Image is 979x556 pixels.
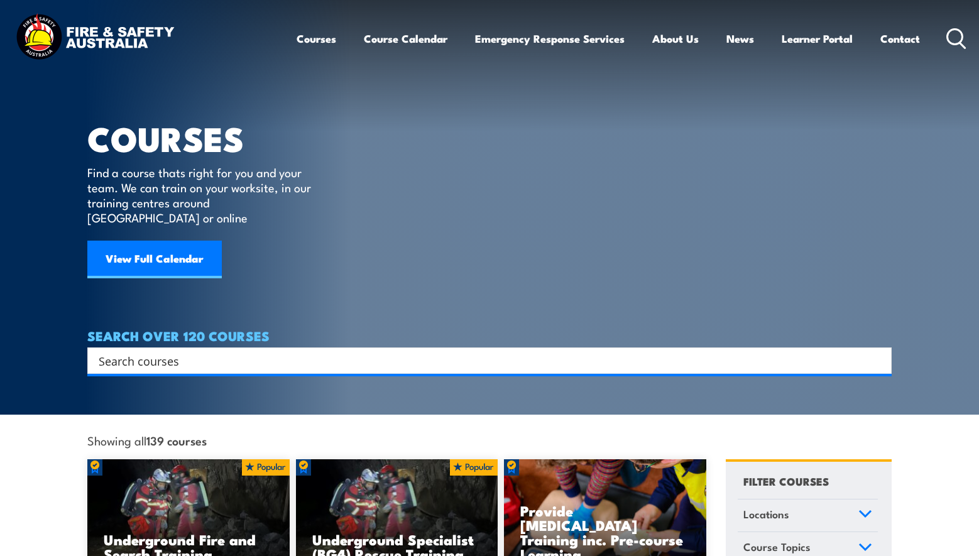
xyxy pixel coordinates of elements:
h1: COURSES [87,123,329,153]
span: Showing all [87,433,207,447]
a: Courses [297,22,336,55]
a: Course Calendar [364,22,447,55]
a: About Us [652,22,699,55]
a: View Full Calendar [87,241,222,278]
span: Locations [743,506,789,523]
a: Emergency Response Services [475,22,625,55]
span: Course Topics [743,538,811,555]
a: News [726,22,754,55]
h4: FILTER COURSES [743,472,829,489]
p: Find a course thats right for you and your team. We can train on your worksite, in our training c... [87,165,317,225]
a: Learner Portal [782,22,853,55]
form: Search form [101,352,867,369]
input: Search input [99,351,864,370]
h4: SEARCH OVER 120 COURSES [87,329,892,342]
strong: 139 courses [146,432,207,449]
a: Contact [880,22,920,55]
button: Search magnifier button [870,352,887,369]
a: Locations [738,499,878,532]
